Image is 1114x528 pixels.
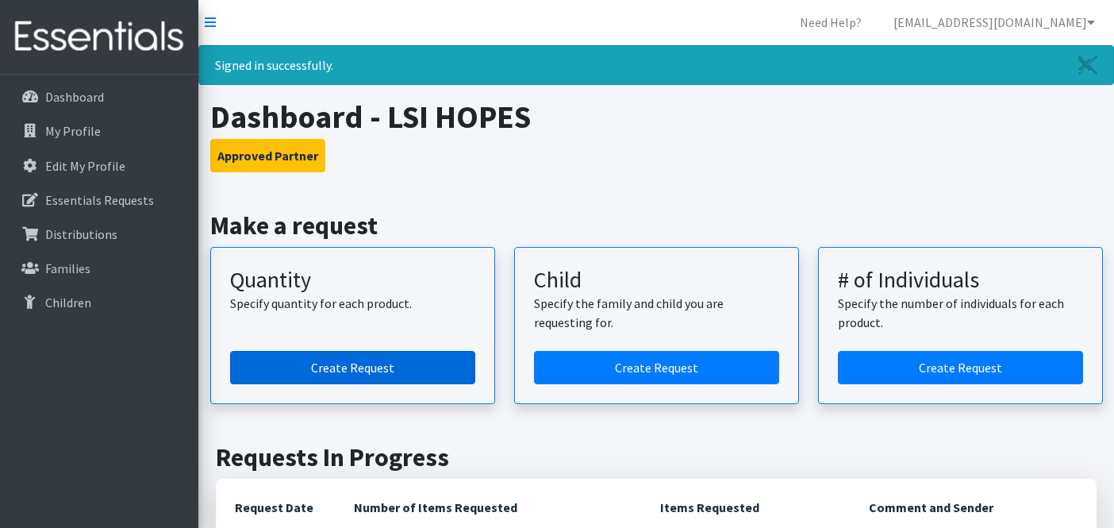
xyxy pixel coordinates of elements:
[6,252,192,284] a: Families
[216,442,1097,472] h2: Requests In Progress
[45,89,104,105] p: Dashboard
[230,294,475,313] p: Specify quantity for each product.
[534,267,779,294] h3: Child
[230,267,475,294] h3: Quantity
[787,6,874,38] a: Need Help?
[45,158,125,174] p: Edit My Profile
[45,123,101,139] p: My Profile
[838,351,1083,384] a: Create a request by number of individuals
[6,10,192,64] img: HumanEssentials
[6,218,192,250] a: Distributions
[838,267,1083,294] h3: # of Individuals
[838,294,1083,332] p: Specify the number of individuals for each product.
[210,139,325,172] button: Approved Partner
[6,287,192,318] a: Children
[45,260,90,276] p: Families
[6,81,192,113] a: Dashboard
[45,192,154,208] p: Essentials Requests
[6,184,192,216] a: Essentials Requests
[534,351,779,384] a: Create a request for a child or family
[210,98,1103,136] h1: Dashboard - LSI HOPES
[230,351,475,384] a: Create a request by quantity
[534,294,779,332] p: Specify the family and child you are requesting for.
[1062,46,1113,84] a: Close
[198,45,1114,85] div: Signed in successfully.
[45,295,91,310] p: Children
[881,6,1108,38] a: [EMAIL_ADDRESS][DOMAIN_NAME]
[6,150,192,182] a: Edit My Profile
[45,226,117,242] p: Distributions
[210,210,1103,241] h2: Make a request
[6,115,192,147] a: My Profile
